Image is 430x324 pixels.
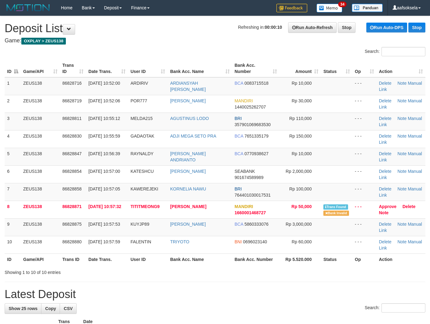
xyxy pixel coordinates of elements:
[379,222,422,233] a: Manual Link
[21,113,60,130] td: ZEUS138
[62,204,82,209] span: 86828871
[62,134,82,139] span: 86828830
[288,22,337,33] a: Run Auto-Refresh
[352,254,377,265] th: Op
[5,130,21,148] td: 4
[408,23,425,32] a: Stop
[5,201,21,218] td: 8
[379,186,391,191] a: Delete
[5,288,425,301] h1: Latest Deposit
[21,95,60,113] td: ZEUS138
[398,151,407,156] a: Note
[170,186,206,191] a: KORNELIA NAWU
[130,151,153,156] span: RAYNALDY
[88,151,120,156] span: [DATE] 10:56:39
[235,239,242,244] span: BNI
[352,183,377,201] td: - - -
[398,81,407,86] a: Note
[88,116,120,121] span: [DATE] 10:55:12
[21,218,60,236] td: ZEUS138
[379,210,389,215] a: Note
[235,175,263,180] span: Copy 901674589989 to clipboard
[130,204,160,209] span: TITITMEONG9
[289,186,312,191] span: Rp 100,000
[398,186,407,191] a: Note
[88,239,120,244] span: [DATE] 10:57:59
[21,254,60,265] th: Game/API
[379,151,391,156] a: Delete
[235,186,242,191] span: BRI
[235,122,271,127] span: Copy 357901069683530 to clipboard
[62,98,82,103] span: 86828719
[5,22,425,35] h1: Deposit List
[232,254,279,265] th: Bank Acc. Number
[265,25,282,30] strong: 00:00:10
[130,98,147,103] span: POR777
[292,98,312,103] span: Rp 30,000
[62,169,82,174] span: 86828854
[130,169,154,174] span: KATESHCU
[5,218,21,236] td: 9
[235,134,243,139] span: BCA
[402,204,415,209] a: Delete
[5,38,425,44] h4: Game:
[9,306,37,311] span: Show 25 rows
[130,81,148,86] span: ARDIRIV
[130,222,149,227] span: KUYJP89
[21,60,60,77] th: Game/API: activate to sort column ascending
[352,113,377,130] td: - - -
[21,236,60,254] td: ZEUS138
[379,169,391,174] a: Delete
[352,95,377,113] td: - - -
[276,4,307,12] img: Feedback.jpg
[286,169,312,174] span: Rp 2,000,000
[235,81,243,86] span: BCA
[381,303,425,313] input: Search:
[289,116,312,121] span: Rp 110,000
[60,60,86,77] th: Trans ID: activate to sort column ascending
[292,239,312,244] span: Rp 60,000
[235,210,266,215] span: Copy 1660001468727 to clipboard
[379,98,422,109] a: Manual Link
[379,239,391,244] a: Delete
[379,116,391,121] a: Delete
[88,169,120,174] span: [DATE] 10:57:00
[5,60,21,77] th: ID: activate to sort column descending
[398,169,407,174] a: Note
[321,60,352,77] th: Status: activate to sort column ascending
[352,218,377,236] td: - - -
[323,204,348,210] span: Similar transaction found
[398,98,407,103] a: Note
[352,4,383,12] img: panduan.png
[168,60,232,77] th: Bank Acc. Name: activate to sort column ascending
[170,169,206,174] a: [PERSON_NAME]
[235,204,253,209] span: MANDIRI
[86,60,128,77] th: Date Trans.: activate to sort column ascending
[379,81,391,86] a: Delete
[365,47,425,56] label: Search:
[130,116,153,121] span: MELDA215
[379,134,422,145] a: Manual Link
[5,95,21,113] td: 2
[88,134,120,139] span: [DATE] 10:55:59
[5,236,21,254] td: 10
[292,81,312,86] span: Rp 10,000
[235,169,255,174] span: SEABANK
[130,239,151,244] span: FALENTIN
[352,165,377,183] td: - - -
[168,254,232,265] th: Bank Acc. Name
[379,186,422,198] a: Manual Link
[243,239,267,244] span: Copy 0696023140 to clipboard
[279,254,321,265] th: Rp 5.520.000
[170,151,206,162] a: [PERSON_NAME] ANDRIANTO
[377,60,425,77] th: Action: activate to sort column ascending
[321,254,352,265] th: Status
[245,134,269,139] span: Copy 7651335179 to clipboard
[379,151,422,162] a: Manual Link
[170,81,206,92] a: ARDIANSYAH [PERSON_NAME]
[352,148,377,165] td: - - -
[379,204,397,209] a: Approve
[88,186,120,191] span: [DATE] 10:57:05
[381,47,425,56] input: Search:
[170,239,189,244] a: TRIYOTO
